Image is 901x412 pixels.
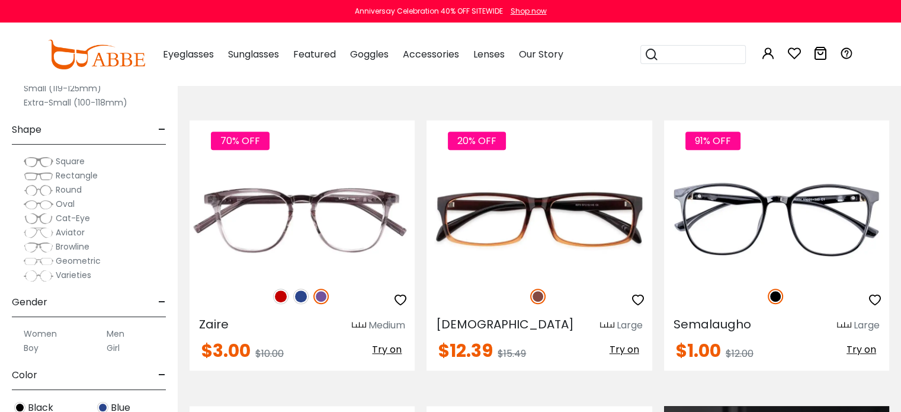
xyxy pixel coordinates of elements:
[24,213,53,225] img: Cat-Eye.png
[12,116,41,144] span: Shape
[24,341,39,355] label: Boy
[352,321,366,330] img: size ruler
[606,342,643,357] button: Try on
[685,132,740,150] span: 91% OFF
[24,95,127,110] label: Extra-Small (100-118mm)
[530,289,546,304] img: Brown
[293,47,336,61] span: Featured
[158,288,166,317] span: -
[427,163,652,276] img: Brown Isaiah - TR ,Universal Bridge Fit
[511,6,547,17] div: Shop now
[158,116,166,144] span: -
[676,338,721,363] span: $1.00
[519,47,563,61] span: Our Story
[56,255,101,267] span: Geometric
[24,170,53,182] img: Rectangle.png
[448,132,506,150] span: 20% OFF
[24,327,57,341] label: Women
[600,321,614,330] img: size ruler
[726,347,753,360] span: $12.00
[163,47,214,61] span: Eyeglasses
[350,47,389,61] span: Goggles
[24,81,101,95] label: Small (119-125mm)
[843,342,880,357] button: Try on
[610,343,639,356] span: Try on
[12,288,47,317] span: Gender
[617,318,643,333] div: Large
[24,199,53,210] img: Oval.png
[201,338,251,363] span: $3.00
[355,6,503,17] div: Anniversay Celebration 40% OFF SITEWIDE
[56,241,89,253] span: Browline
[158,361,166,389] span: -
[372,343,402,356] span: Try on
[854,318,880,333] div: Large
[438,338,493,363] span: $12.39
[24,270,53,282] img: Varieties.png
[199,316,229,333] span: Zaire
[24,184,53,196] img: Round.png
[313,289,329,304] img: Purple
[847,343,876,356] span: Try on
[56,170,98,181] span: Rectangle
[368,318,405,333] div: Medium
[56,269,91,281] span: Varieties
[228,47,279,61] span: Sunglasses
[107,341,120,355] label: Girl
[293,289,309,304] img: Blue
[473,47,505,61] span: Lenses
[837,321,851,330] img: size ruler
[368,342,405,357] button: Try on
[56,226,85,238] span: Aviator
[56,212,90,224] span: Cat-Eye
[24,255,53,267] img: Geometric.png
[498,347,526,360] span: $15.49
[664,163,889,276] img: Black Semalaugho - Plastic ,Universal Bridge Fit
[273,289,288,304] img: Red
[24,156,53,168] img: Square.png
[505,6,547,16] a: Shop now
[24,227,53,239] img: Aviator.png
[12,361,37,389] span: Color
[56,155,85,167] span: Square
[768,289,783,304] img: Black
[674,316,751,333] span: Semalaugho
[107,327,124,341] label: Men
[48,40,145,69] img: abbeglasses.com
[190,163,415,276] img: Purple Zaire - TR ,Universal Bridge Fit
[255,347,284,360] span: $10.00
[403,47,459,61] span: Accessories
[56,184,82,196] span: Round
[436,316,574,333] span: [DEMOGRAPHIC_DATA]
[211,132,270,150] span: 70% OFF
[56,198,75,210] span: Oval
[24,241,53,253] img: Browline.png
